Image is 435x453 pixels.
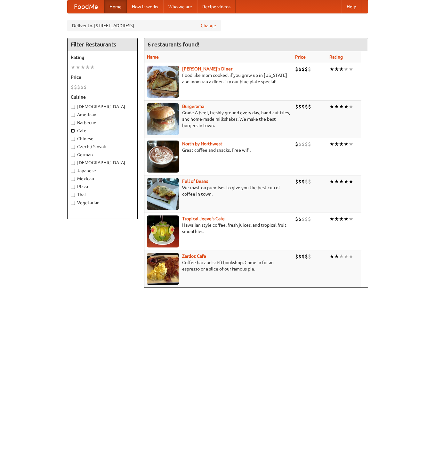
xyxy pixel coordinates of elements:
[302,66,305,73] li: $
[71,159,134,166] label: [DEMOGRAPHIC_DATA]
[182,104,204,109] b: Burgerama
[182,254,206,259] a: Zardoz Cafe
[344,103,349,110] li: ★
[71,143,134,150] label: Czech / Slovak
[302,215,305,222] li: $
[71,191,134,198] label: Thai
[71,113,75,117] input: American
[71,64,76,71] li: ★
[147,103,179,135] img: burgerama.jpg
[308,66,311,73] li: $
[308,215,311,222] li: $
[334,215,339,222] li: ★
[334,253,339,260] li: ★
[104,0,127,13] a: Home
[201,22,216,29] a: Change
[71,169,75,173] input: Japanese
[163,0,197,13] a: Who we are
[298,66,302,73] li: $
[305,103,308,110] li: $
[298,215,302,222] li: $
[295,178,298,185] li: $
[305,215,308,222] li: $
[147,66,179,98] img: sallys.jpg
[339,178,344,185] li: ★
[302,253,305,260] li: $
[71,127,134,134] label: Cafe
[71,74,134,80] h5: Price
[148,41,199,47] ng-pluralize: 6 restaurants found!
[302,103,305,110] li: $
[147,222,290,235] p: Hawaiian style coffee, fresh juices, and tropical fruit smoothies.
[147,54,159,60] a: Name
[71,84,74,91] li: $
[71,177,75,181] input: Mexican
[71,193,75,197] input: Thai
[147,259,290,272] p: Coffee bar and sci-fi bookshop. Come in for an espresso or a slice of our famous pie.
[80,64,85,71] li: ★
[334,103,339,110] li: ★
[329,215,334,222] li: ★
[329,141,334,148] li: ★
[298,253,302,260] li: $
[295,103,298,110] li: $
[305,178,308,185] li: $
[76,64,80,71] li: ★
[329,66,334,73] li: ★
[68,38,137,51] h4: Filter Restaurants
[71,94,134,100] h5: Cuisine
[334,66,339,73] li: ★
[74,84,77,91] li: $
[71,167,134,174] label: Japanese
[80,84,84,91] li: $
[71,161,75,165] input: [DEMOGRAPHIC_DATA]
[295,253,298,260] li: $
[147,141,179,173] img: north.jpg
[71,175,134,182] label: Mexican
[68,0,104,13] a: FoodMe
[147,147,290,153] p: Great coffee and snacks. Free wifi.
[339,253,344,260] li: ★
[334,178,339,185] li: ★
[71,111,134,118] label: American
[182,141,222,146] a: North by Northwest
[308,141,311,148] li: $
[344,66,349,73] li: ★
[85,64,90,71] li: ★
[349,178,353,185] li: ★
[344,253,349,260] li: ★
[127,0,163,13] a: How it works
[308,253,311,260] li: $
[182,179,208,184] a: Full of Beans
[339,141,344,148] li: ★
[71,121,75,125] input: Barbecue
[339,103,344,110] li: ★
[71,129,75,133] input: Cafe
[349,141,353,148] li: ★
[71,119,134,126] label: Barbecue
[302,141,305,148] li: $
[147,184,290,197] p: We roast on premises to give you the best cup of coffee in town.
[182,216,225,221] b: Tropical Jeeve's Cafe
[71,135,134,142] label: Chinese
[71,199,134,206] label: Vegetarian
[329,253,334,260] li: ★
[298,178,302,185] li: $
[147,72,290,85] p: Food like mom cooked, if you grew up in [US_STATE] and mom ran a diner. Try our blue plate special!
[342,0,361,13] a: Help
[349,66,353,73] li: ★
[349,103,353,110] li: ★
[344,141,349,148] li: ★
[302,178,305,185] li: $
[298,141,302,148] li: $
[295,54,306,60] a: Price
[67,20,221,31] div: Deliver to: [STREET_ADDRESS]
[329,103,334,110] li: ★
[295,66,298,73] li: $
[90,64,95,71] li: ★
[182,66,232,71] a: [PERSON_NAME]'s Diner
[197,0,236,13] a: Recipe videos
[295,215,298,222] li: $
